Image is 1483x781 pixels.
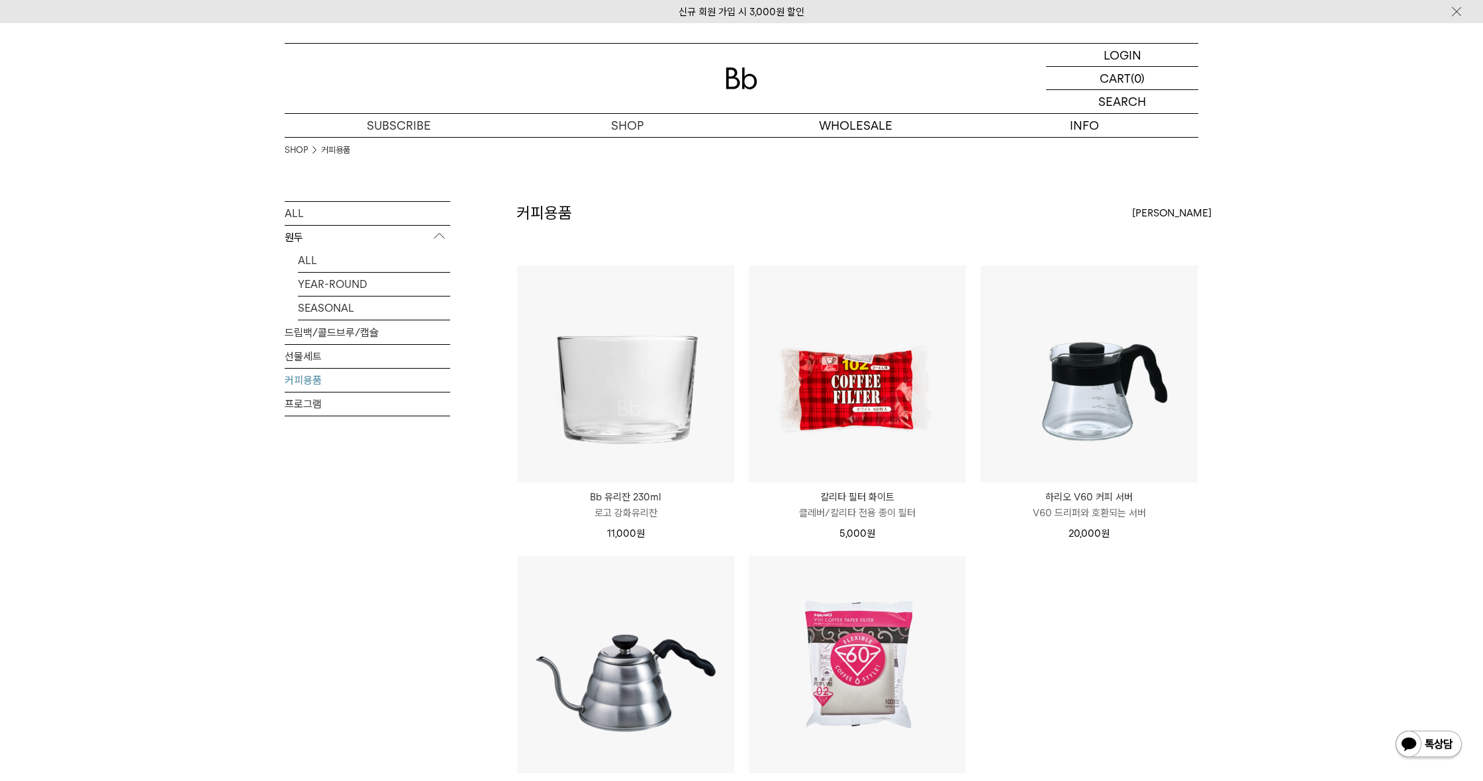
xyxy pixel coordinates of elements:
[741,114,970,137] p: WHOLESALE
[981,505,1198,521] p: V60 드리퍼와 호환되는 서버
[517,489,734,505] p: Bb 유리잔 230ml
[749,265,966,482] img: 칼리타 필터 화이트
[726,68,757,89] img: 로고
[1069,528,1110,539] span: 20,000
[298,297,450,320] a: SEASONAL
[1101,528,1110,539] span: 원
[981,489,1198,505] p: 하리오 V60 커피 서버
[981,265,1198,482] img: 하리오 V60 커피 서버
[285,345,450,368] a: 선물세트
[517,505,734,521] p: 로고 강화유리잔
[285,369,450,392] a: 커피용품
[607,528,645,539] span: 11,000
[298,249,450,272] a: ALL
[285,392,450,416] a: 프로그램
[1046,67,1198,90] a: CART (0)
[517,556,734,773] img: 하리오 V60 부오노 드립 케틀
[749,505,966,521] p: 클레버/칼리타 전용 종이 필터
[1132,205,1212,221] span: [PERSON_NAME]
[1046,44,1198,67] a: LOGIN
[749,489,966,521] a: 칼리타 필터 화이트 클레버/칼리타 전용 종이 필터
[517,489,734,521] a: Bb 유리잔 230ml 로고 강화유리잔
[679,6,804,18] a: 신규 회원 가입 시 3,000원 할인
[1131,67,1145,89] p: (0)
[321,144,350,157] a: 커피용품
[839,528,875,539] span: 5,000
[285,144,308,157] a: SHOP
[285,226,450,250] p: 원두
[1104,44,1141,66] p: LOGIN
[867,528,875,539] span: 원
[513,114,741,137] a: SHOP
[285,321,450,344] a: 드립백/콜드브루/캡슐
[981,489,1198,521] a: 하리오 V60 커피 서버 V60 드리퍼와 호환되는 서버
[636,528,645,539] span: 원
[285,202,450,225] a: ALL
[1100,67,1131,89] p: CART
[970,114,1198,137] p: INFO
[285,114,513,137] a: SUBSCRIBE
[1098,90,1146,113] p: SEARCH
[749,556,966,773] img: 하리오 V60 필터 화이트
[516,202,572,224] h2: 커피용품
[749,489,966,505] p: 칼리타 필터 화이트
[517,265,734,482] img: Bb 유리잔 230ml
[298,273,450,296] a: YEAR-ROUND
[1394,729,1463,761] img: 카카오톡 채널 1:1 채팅 버튼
